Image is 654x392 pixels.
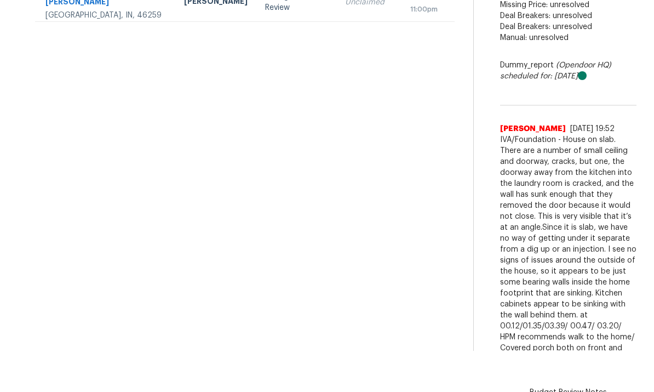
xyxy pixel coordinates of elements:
div: 11:00pm [402,4,438,15]
i: scheduled for: [DATE] [500,72,578,80]
span: [PERSON_NAME] [500,123,566,134]
span: Missing Price: unresolved [500,1,589,9]
div: [GEOGRAPHIC_DATA], IN, 46259 [45,10,167,21]
span: [DATE] 19:52 [570,125,615,133]
span: Deal Breakers: unresolved [500,12,592,20]
div: Dummy_report [500,60,636,82]
i: (Opendoor HQ) [556,61,611,69]
span: Deal Breakers: unresolved [500,23,592,31]
span: Manual: unresolved [500,34,569,42]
